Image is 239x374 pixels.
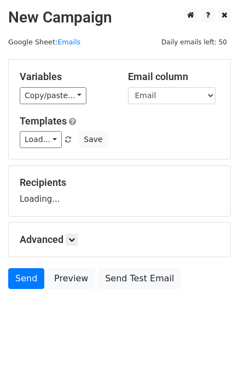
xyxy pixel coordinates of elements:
[20,177,219,189] h5: Recipients
[57,38,80,46] a: Emails
[8,268,44,289] a: Send
[20,177,219,205] div: Loading...
[20,234,219,246] h5: Advanced
[20,71,112,83] h5: Variables
[79,131,107,148] button: Save
[98,268,181,289] a: Send Test Email
[47,268,95,289] a: Preview
[20,115,67,127] a: Templates
[158,38,231,46] a: Daily emails left: 50
[158,36,231,48] span: Daily emails left: 50
[8,8,231,27] h2: New Campaign
[8,38,80,46] small: Google Sheet:
[20,87,86,104] a: Copy/paste...
[128,71,220,83] h5: Email column
[20,131,62,148] a: Load...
